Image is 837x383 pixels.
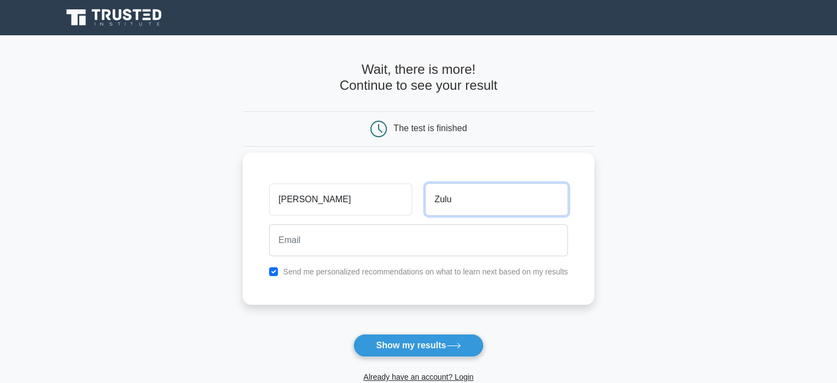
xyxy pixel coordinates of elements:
input: First name [269,184,412,215]
div: The test is finished [393,123,467,133]
a: Already have an account? Login [363,373,473,381]
h4: Wait, there is more! Continue to see your result [243,62,594,94]
input: Last name [425,184,568,215]
button: Show my results [353,334,483,357]
label: Send me personalized recommendations on what to learn next based on my results [283,267,568,276]
input: Email [269,224,568,256]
